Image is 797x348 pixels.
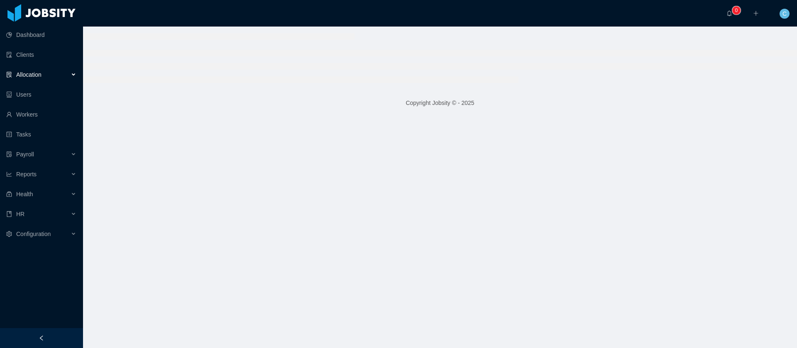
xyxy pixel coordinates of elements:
[6,171,12,177] i: icon: line-chart
[16,71,42,78] span: Allocation
[83,89,797,117] footer: Copyright Jobsity © - 2025
[6,86,76,103] a: icon: robotUsers
[6,72,12,78] i: icon: solution
[753,10,759,16] i: icon: plus
[6,231,12,237] i: icon: setting
[16,211,24,217] span: HR
[732,6,741,15] sup: 0
[6,126,76,143] a: icon: profileTasks
[16,151,34,158] span: Payroll
[16,171,37,178] span: Reports
[16,191,33,197] span: Health
[782,9,787,19] span: C
[726,10,732,16] i: icon: bell
[6,211,12,217] i: icon: book
[6,27,76,43] a: icon: pie-chartDashboard
[6,46,76,63] a: icon: auditClients
[6,106,76,123] a: icon: userWorkers
[6,191,12,197] i: icon: medicine-box
[16,231,51,237] span: Configuration
[6,151,12,157] i: icon: file-protect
